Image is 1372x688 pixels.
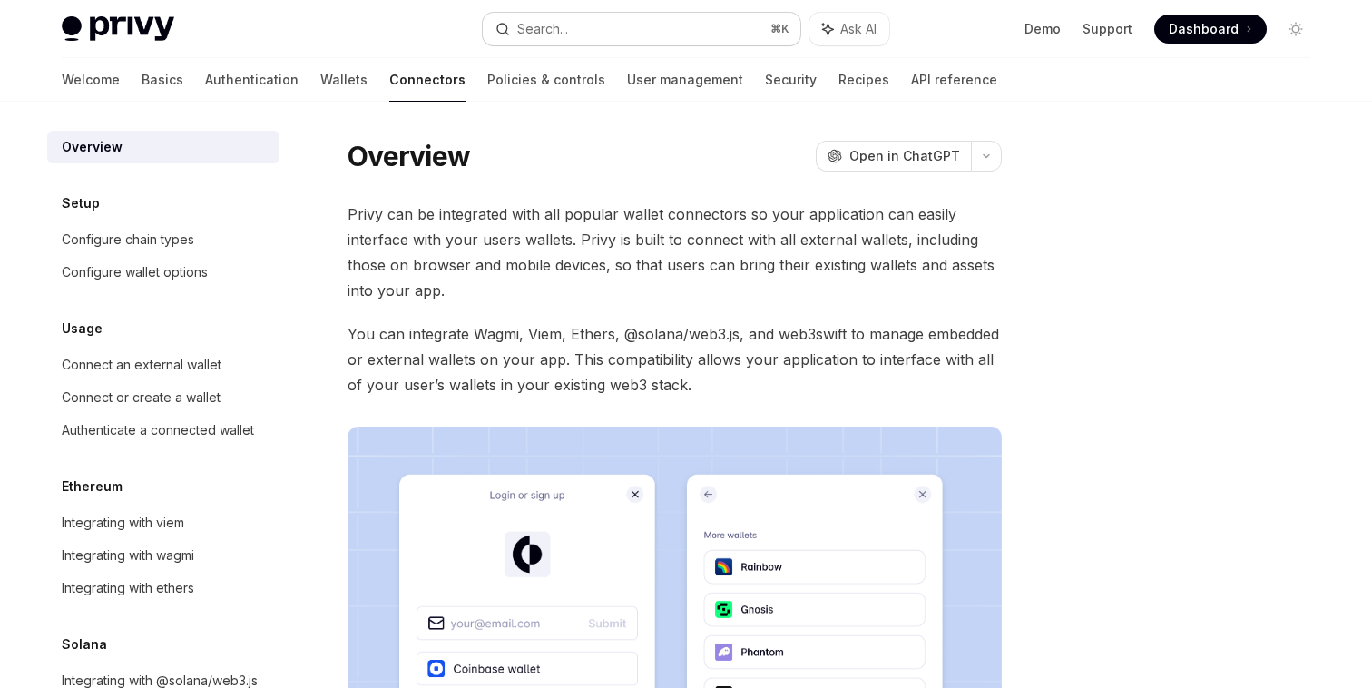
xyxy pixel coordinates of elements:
[62,136,122,158] div: Overview
[627,58,743,102] a: User management
[62,512,184,534] div: Integrating with viem
[483,13,800,45] button: Search...⌘K
[62,318,103,339] h5: Usage
[840,20,877,38] span: Ask AI
[47,256,279,289] a: Configure wallet options
[62,577,194,599] div: Integrating with ethers
[47,539,279,572] a: Integrating with wagmi
[911,58,997,102] a: API reference
[809,13,889,45] button: Ask AI
[62,476,122,497] h5: Ethereum
[487,58,605,102] a: Policies & controls
[1083,20,1132,38] a: Support
[142,58,183,102] a: Basics
[47,223,279,256] a: Configure chain types
[62,387,220,408] div: Connect or create a wallet
[62,261,208,283] div: Configure wallet options
[1024,20,1061,38] a: Demo
[47,131,279,163] a: Overview
[348,321,1002,398] span: You can integrate Wagmi, Viem, Ethers, @solana/web3.js, and web3swift to manage embedded or exter...
[849,147,960,165] span: Open in ChatGPT
[765,58,817,102] a: Security
[348,140,470,172] h1: Overview
[1154,15,1267,44] a: Dashboard
[62,354,221,376] div: Connect an external wallet
[1281,15,1310,44] button: Toggle dark mode
[517,18,568,40] div: Search...
[47,506,279,539] a: Integrating with viem
[1169,20,1239,38] span: Dashboard
[62,58,120,102] a: Welcome
[389,58,465,102] a: Connectors
[47,349,279,381] a: Connect an external wallet
[47,414,279,447] a: Authenticate a connected wallet
[838,58,889,102] a: Recipes
[62,192,100,214] h5: Setup
[348,201,1002,303] span: Privy can be integrated with all popular wallet connectors so your application can easily interfa...
[62,634,107,655] h5: Solana
[62,419,254,441] div: Authenticate a connected wallet
[47,572,279,604] a: Integrating with ethers
[320,58,367,102] a: Wallets
[62,16,174,42] img: light logo
[205,58,299,102] a: Authentication
[62,229,194,251] div: Configure chain types
[62,545,194,566] div: Integrating with wagmi
[816,141,971,172] button: Open in ChatGPT
[47,381,279,414] a: Connect or create a wallet
[770,22,789,36] span: ⌘ K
